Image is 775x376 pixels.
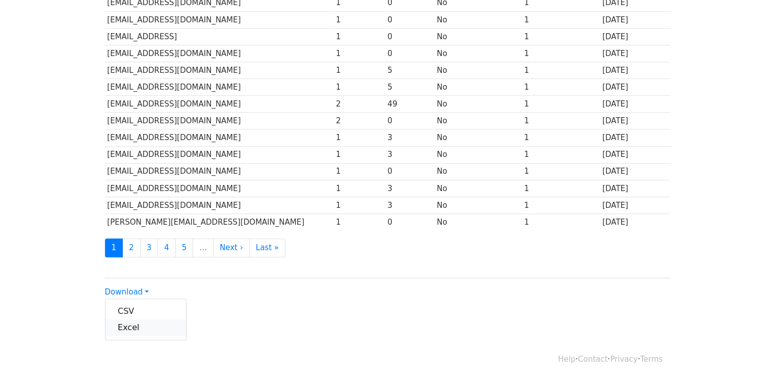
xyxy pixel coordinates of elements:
[600,11,670,28] td: [DATE]
[558,355,575,364] a: Help
[600,213,670,230] td: [DATE]
[333,79,385,96] td: 1
[105,146,334,163] td: [EMAIL_ADDRESS][DOMAIN_NAME]
[434,45,521,62] td: No
[333,129,385,146] td: 1
[522,79,600,96] td: 1
[385,45,435,62] td: 0
[600,129,670,146] td: [DATE]
[600,146,670,163] td: [DATE]
[522,213,600,230] td: 1
[333,113,385,129] td: 2
[333,197,385,213] td: 1
[600,180,670,197] td: [DATE]
[600,28,670,45] td: [DATE]
[522,62,600,79] td: 1
[522,113,600,129] td: 1
[434,146,521,163] td: No
[333,62,385,79] td: 1
[434,129,521,146] td: No
[105,11,334,28] td: [EMAIL_ADDRESS][DOMAIN_NAME]
[434,180,521,197] td: No
[578,355,607,364] a: Contact
[522,129,600,146] td: 1
[434,213,521,230] td: No
[175,238,194,257] a: 5
[157,238,176,257] a: 4
[600,113,670,129] td: [DATE]
[333,180,385,197] td: 1
[385,129,435,146] td: 3
[434,197,521,213] td: No
[600,62,670,79] td: [DATE]
[385,62,435,79] td: 5
[724,327,775,376] iframe: Chat Widget
[600,79,670,96] td: [DATE]
[105,163,334,180] td: [EMAIL_ADDRESS][DOMAIN_NAME]
[434,11,521,28] td: No
[434,96,521,113] td: No
[333,146,385,163] td: 1
[385,146,435,163] td: 3
[385,163,435,180] td: 0
[249,238,285,257] a: Last »
[105,28,334,45] td: [EMAIL_ADDRESS]
[105,129,334,146] td: [EMAIL_ADDRESS][DOMAIN_NAME]
[333,28,385,45] td: 1
[434,113,521,129] td: No
[122,238,141,257] a: 2
[105,213,334,230] td: [PERSON_NAME][EMAIL_ADDRESS][DOMAIN_NAME]
[385,197,435,213] td: 3
[434,28,521,45] td: No
[522,45,600,62] td: 1
[385,113,435,129] td: 0
[385,79,435,96] td: 5
[105,45,334,62] td: [EMAIL_ADDRESS][DOMAIN_NAME]
[522,11,600,28] td: 1
[600,45,670,62] td: [DATE]
[610,355,637,364] a: Privacy
[105,96,334,113] td: [EMAIL_ADDRESS][DOMAIN_NAME]
[600,163,670,180] td: [DATE]
[105,197,334,213] td: [EMAIL_ADDRESS][DOMAIN_NAME]
[434,79,521,96] td: No
[385,96,435,113] td: 49
[105,79,334,96] td: [EMAIL_ADDRESS][DOMAIN_NAME]
[385,213,435,230] td: 0
[105,180,334,197] td: [EMAIL_ADDRESS][DOMAIN_NAME]
[600,197,670,213] td: [DATE]
[105,319,186,336] a: Excel
[522,96,600,113] td: 1
[385,180,435,197] td: 3
[213,238,250,257] a: Next ›
[522,197,600,213] td: 1
[105,238,123,257] a: 1
[600,96,670,113] td: [DATE]
[385,11,435,28] td: 0
[434,62,521,79] td: No
[333,45,385,62] td: 1
[105,287,149,297] a: Download
[333,163,385,180] td: 1
[105,303,186,319] a: CSV
[333,96,385,113] td: 2
[105,62,334,79] td: [EMAIL_ADDRESS][DOMAIN_NAME]
[140,238,158,257] a: 3
[434,163,521,180] td: No
[522,180,600,197] td: 1
[522,28,600,45] td: 1
[385,28,435,45] td: 0
[522,163,600,180] td: 1
[105,113,334,129] td: [EMAIL_ADDRESS][DOMAIN_NAME]
[522,146,600,163] td: 1
[640,355,662,364] a: Terms
[333,11,385,28] td: 1
[333,213,385,230] td: 1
